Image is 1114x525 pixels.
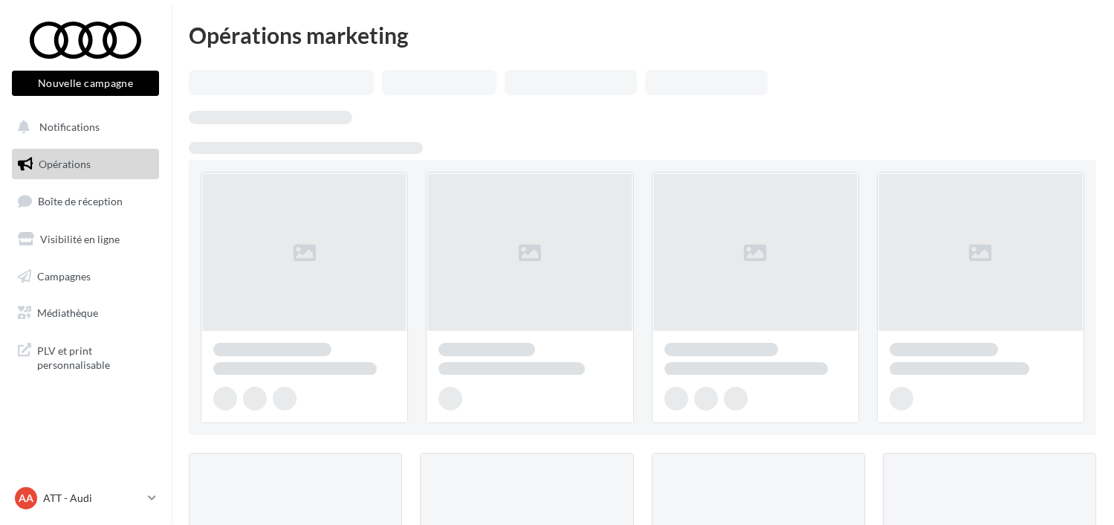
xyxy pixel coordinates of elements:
[37,341,153,373] span: PLV et print personnalisable
[37,306,98,319] span: Médiathèque
[9,224,162,255] a: Visibilité en ligne
[9,112,156,143] button: Notifications
[39,158,91,170] span: Opérations
[189,24,1096,46] div: Opérations marketing
[12,484,159,512] a: AA ATT - Audi
[9,185,162,217] a: Boîte de réception
[9,297,162,329] a: Médiathèque
[40,233,120,245] span: Visibilité en ligne
[9,261,162,292] a: Campagnes
[9,149,162,180] a: Opérations
[43,491,142,506] p: ATT - Audi
[38,195,123,207] span: Boîte de réception
[37,269,91,282] span: Campagnes
[39,120,100,133] span: Notifications
[19,491,33,506] span: AA
[12,71,159,96] button: Nouvelle campagne
[9,335,162,379] a: PLV et print personnalisable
